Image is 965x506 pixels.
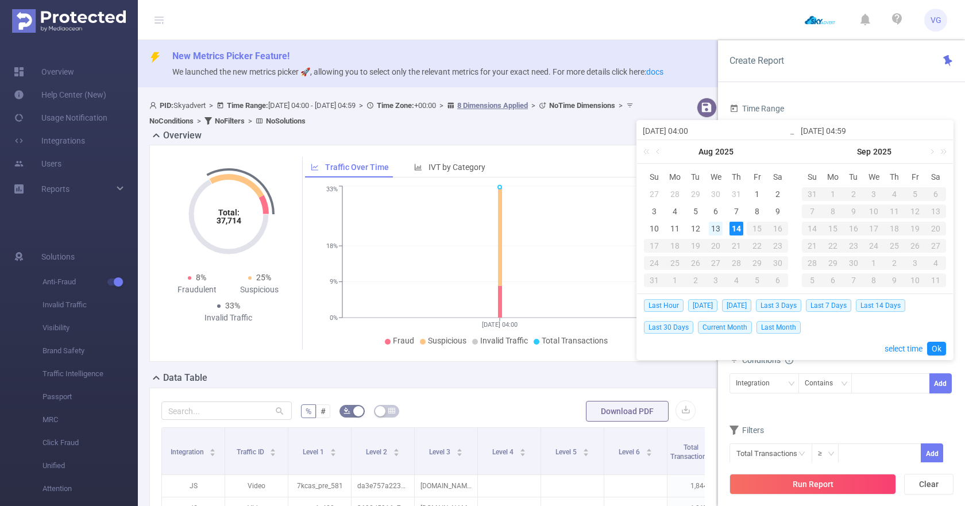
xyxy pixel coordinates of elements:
td: September 6, 2025 [767,272,788,289]
u: 8 Dimensions Applied [457,101,528,110]
td: August 28, 2025 [726,254,747,272]
span: Anti-Fraud [43,271,138,293]
input: End date [801,124,947,138]
td: August 17, 2025 [644,237,665,254]
span: > [436,101,447,110]
td: August 20, 2025 [706,237,727,254]
td: September 20, 2025 [925,220,946,237]
td: August 8, 2025 [747,203,767,220]
td: September 14, 2025 [802,220,823,237]
div: 22 [747,239,767,253]
span: Last Hour [644,299,684,312]
a: docs [646,67,663,76]
div: 24 [644,256,665,270]
td: September 30, 2025 [843,254,864,272]
td: July 29, 2025 [685,186,706,203]
span: Tu [843,172,864,182]
td: September 17, 2025 [864,220,885,237]
div: 7 [729,204,743,218]
button: Add [929,373,952,393]
div: 10 [864,204,885,218]
span: > [356,101,366,110]
td: August 22, 2025 [747,237,767,254]
div: Integration [736,374,778,393]
td: September 13, 2025 [925,203,946,220]
div: 9 [843,204,864,218]
span: Suspicious [428,336,466,345]
td: September 28, 2025 [802,254,823,272]
span: Unified [43,454,138,477]
td: October 6, 2025 [823,272,843,289]
div: 23 [767,239,788,253]
div: 24 [864,239,885,253]
span: Reports [41,184,70,194]
th: Sat [925,168,946,186]
td: September 2, 2025 [685,272,706,289]
div: 1 [665,273,685,287]
td: September 1, 2025 [665,272,685,289]
div: 28 [726,256,747,270]
span: 33% [225,301,240,310]
span: Invalid Traffic [43,293,138,316]
span: VG [931,9,941,32]
div: 13 [925,204,946,218]
td: August 27, 2025 [706,254,727,272]
button: Download PDF [586,401,669,422]
i: icon: thunderbolt [149,52,161,63]
span: > [615,101,626,110]
a: Reports [41,177,70,200]
div: Suspicious [229,284,291,296]
div: 13 [709,222,723,235]
div: Invalid Traffic [197,312,260,324]
span: Last 30 Days [644,321,693,334]
td: September 19, 2025 [905,220,925,237]
td: August 11, 2025 [665,220,685,237]
span: We [706,172,727,182]
span: Su [644,172,665,182]
span: Brand Safety [43,339,138,362]
th: Thu [884,168,905,186]
td: October 7, 2025 [843,272,864,289]
div: 1 [750,187,764,201]
input: Start date [643,124,789,138]
span: IVT by Category [429,163,485,172]
td: September 24, 2025 [864,237,885,254]
td: July 27, 2025 [644,186,665,203]
span: Traffic Over Time [325,163,389,172]
b: PID: [160,101,173,110]
div: 12 [689,222,702,235]
th: Mon [665,168,685,186]
td: October 4, 2025 [925,254,946,272]
th: Tue [843,168,864,186]
div: 27 [925,239,946,253]
input: Search... [161,401,292,420]
div: 17 [864,222,885,235]
a: Overview [14,60,74,83]
td: July 30, 2025 [706,186,727,203]
td: September 22, 2025 [823,237,843,254]
div: 22 [823,239,843,253]
td: September 6, 2025 [925,186,946,203]
td: October 10, 2025 [905,272,925,289]
td: October 5, 2025 [802,272,823,289]
span: Th [726,172,747,182]
td: August 13, 2025 [706,220,727,237]
tspan: 33% [326,186,338,194]
div: 31 [644,273,665,287]
span: % [306,407,311,416]
a: Aug [697,140,714,163]
b: No Conditions [149,117,194,125]
td: September 23, 2025 [843,237,864,254]
i: icon: user [149,102,160,109]
div: 19 [905,222,925,235]
th: Fri [747,168,767,186]
h2: Data Table [163,371,207,385]
td: August 16, 2025 [767,220,788,237]
div: 11 [668,222,682,235]
div: 31 [802,187,823,201]
td: August 31, 2025 [644,272,665,289]
div: 2 [771,187,785,201]
span: Create Report [729,55,784,66]
span: # [321,407,326,416]
div: 29 [747,256,767,270]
